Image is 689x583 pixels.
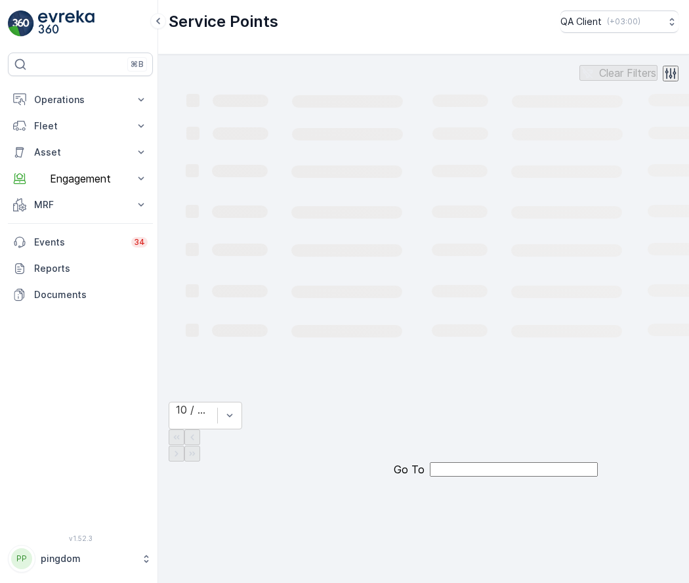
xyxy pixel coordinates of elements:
div: PP [11,548,32,569]
button: Engagement [8,165,153,192]
button: Clear Filters [579,65,658,81]
p: Reports [34,262,148,275]
p: Operations [34,93,127,106]
p: Engagement [34,173,127,184]
button: Asset [8,139,153,165]
p: Clear Filters [599,67,656,79]
p: Fleet [34,119,127,133]
p: QA Client [560,15,602,28]
a: Reports [8,255,153,282]
button: MRF [8,192,153,218]
p: MRF [34,198,127,211]
p: pingdom [41,552,135,565]
div: 10 / Page [176,404,211,416]
a: Documents [8,282,153,308]
button: QA Client(+03:00) [560,11,679,33]
button: Operations [8,87,153,113]
img: logo [8,11,34,37]
p: Service Points [169,11,278,32]
p: ⌘B [131,59,144,70]
span: Go To [394,464,425,475]
p: ( +03:00 ) [607,16,640,27]
p: Documents [34,288,148,301]
p: Asset [34,146,127,159]
button: Fleet [8,113,153,139]
a: Events34 [8,229,153,255]
span: v 1.52.3 [8,534,153,542]
p: Events [34,236,123,249]
button: PPpingdom [8,545,153,572]
img: logo_light-DOdMpM7g.png [38,11,94,37]
p: 34 [134,237,145,248]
